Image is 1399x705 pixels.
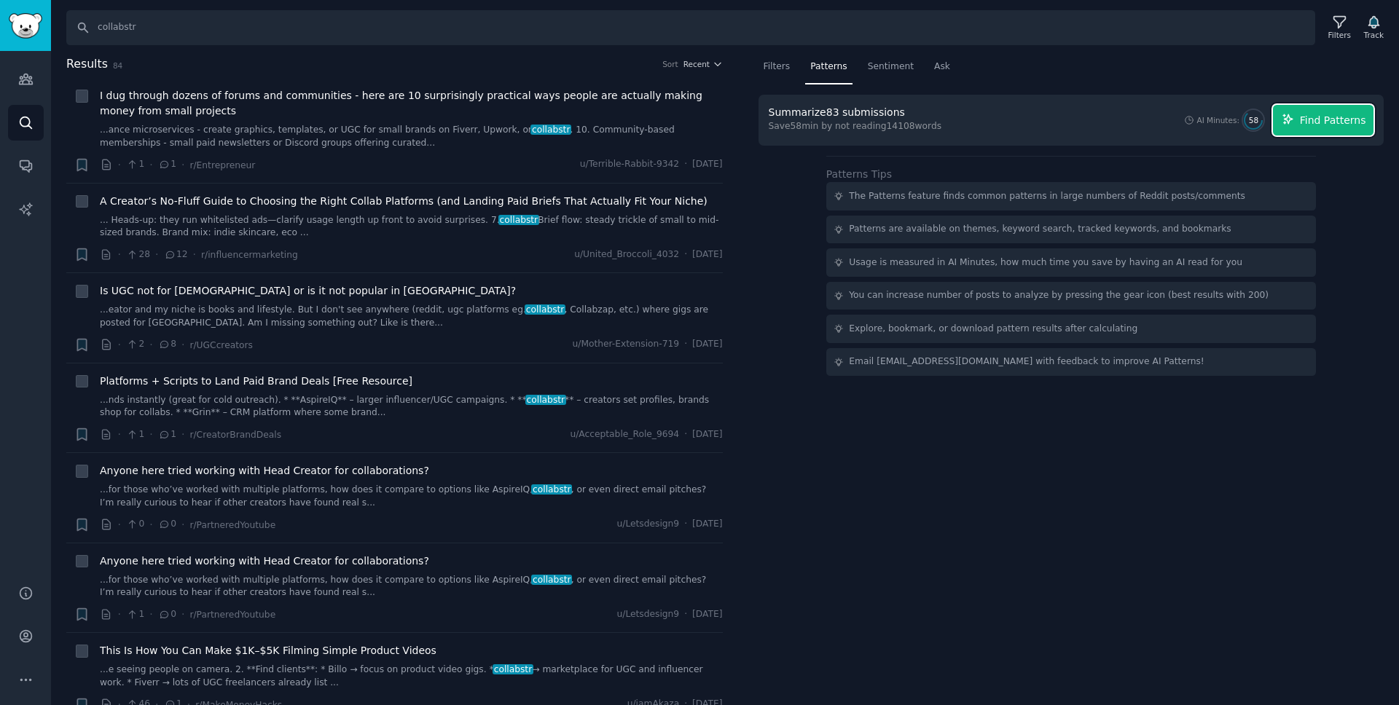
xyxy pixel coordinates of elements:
span: · [149,157,152,173]
a: Anyone here tried working with Head Creator for collaborations? [100,463,429,478]
div: Track [1364,30,1384,40]
div: Email [EMAIL_ADDRESS][DOMAIN_NAME] with feedback to improve AI Patterns! [849,355,1204,369]
button: Track [1359,12,1389,43]
span: · [181,517,184,532]
span: · [684,248,687,261]
div: Filters [1328,30,1351,40]
span: · [684,428,687,441]
span: Results [66,55,108,74]
span: · [193,247,196,262]
div: Save 58 min by not reading 14108 words [769,120,942,133]
span: 1 [126,428,144,441]
span: · [181,427,184,442]
span: · [118,427,121,442]
span: r/PartneredYoutube [189,520,275,530]
div: The Patterns feature finds common patterns in large numbers of Reddit posts/comments [849,190,1245,203]
span: · [149,427,152,442]
span: · [181,157,184,173]
span: r/UGCcreators [189,340,252,350]
span: Find Patterns [1300,113,1366,128]
span: Filters [764,60,791,74]
span: · [118,247,121,262]
div: Sort [662,59,678,69]
span: r/PartneredYoutube [189,610,275,620]
span: · [149,337,152,352]
span: collabstr [498,215,539,225]
span: u/Acceptable_Role_9694 [570,428,679,441]
span: collabstr [531,484,572,495]
span: collabstr [525,304,565,315]
a: ... Heads-up: they run whitelisted ads—clarify usage length up front to avoid surprises. 7.collab... [100,214,723,240]
a: A Creator’s No-Fluff Guide to Choosing the Right Collab Platforms (and Landing Paid Briefs That A... [100,194,708,209]
a: ...e seeing people on camera. 2. **Find clients**: * Billo → focus on product video gigs. *collab... [100,663,723,689]
span: collabstr [531,575,572,585]
button: Recent [683,59,723,69]
a: This Is How You Can Make $1K–$5K Filming Simple Product Videos [100,643,436,658]
span: I dug through dozens of forums and communities - here are 10 surprisingly practical ways people a... [100,88,723,119]
span: 1 [158,428,176,441]
div: Summarize 83 submissions [769,105,905,120]
div: AI Minutes: [1196,115,1239,125]
span: · [118,517,121,532]
span: 1 [158,158,176,171]
span: collabstr [525,395,566,405]
span: r/Entrepreneur [189,160,255,170]
a: Platforms + Scripts to Land Paid Brand Deals [Free Resource] [100,374,412,389]
a: ...eator and my niche is books and lifestyle. But I don't see anywhere (reddit, ugc platforms eg.... [100,304,723,329]
label: Patterns Tips [826,168,892,180]
span: 8 [158,338,176,351]
a: ...for those who’ve worked with multiple platforms, how does it compare to options like AspireIQ,... [100,484,723,509]
span: · [684,518,687,531]
span: [DATE] [692,158,722,171]
span: collabstr [493,664,533,674]
span: u/Terrible-Rabbit-9342 [580,158,679,171]
span: · [118,607,121,622]
span: · [149,607,152,622]
span: r/influencermarketing [201,250,298,260]
span: · [181,607,184,622]
span: [DATE] [692,338,722,351]
a: Is UGC not for [DEMOGRAPHIC_DATA] or is it not popular in [GEOGRAPHIC_DATA]? [100,283,516,299]
div: Patterns are available on themes, keyword search, tracked keywords, and bookmarks [849,223,1231,236]
span: · [118,157,121,173]
span: Sentiment [868,60,914,74]
span: collabstr [530,125,571,135]
span: 1 [126,608,144,621]
span: 84 [113,61,122,70]
span: · [181,337,184,352]
input: Search Keyword [66,10,1315,45]
span: [DATE] [692,608,722,621]
span: 1 [126,158,144,171]
a: ...nds instantly (great for cold outreach). * **AspireIQ** – larger influencer/UGC campaigns. * *... [100,394,723,420]
span: 0 [126,518,144,531]
span: u/Letsdesign9 [617,518,680,531]
a: Anyone here tried working with Head Creator for collaborations? [100,554,429,569]
span: · [684,158,687,171]
div: Usage is measured in AI Minutes, how much time you save by having an AI read for you [849,256,1242,269]
span: Ask [934,60,950,74]
span: u/Letsdesign9 [617,608,680,621]
span: Recent [683,59,710,69]
button: Find Patterns [1273,105,1373,135]
span: 58 [1249,115,1258,125]
div: Explore, bookmark, or download pattern results after calculating [849,323,1137,336]
a: ...for those who’ve worked with multiple platforms, how does it compare to options like AspireIQ,... [100,574,723,599]
img: GummySearch logo [9,13,42,39]
span: 0 [158,608,176,621]
span: u/United_Broccoli_4032 [574,248,679,261]
a: ...ance microservices - create graphics, templates, or UGC for small brands on Fiverr, Upwork, or... [100,124,723,149]
span: r/CreatorBrandDeals [189,430,281,440]
span: · [684,338,687,351]
span: · [684,608,687,621]
div: You can increase number of posts to analyze by pressing the gear icon (best results with 200) [849,289,1269,302]
span: · [149,517,152,532]
span: [DATE] [692,248,722,261]
span: u/Mother-Extension-719 [572,338,679,351]
span: 0 [158,518,176,531]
